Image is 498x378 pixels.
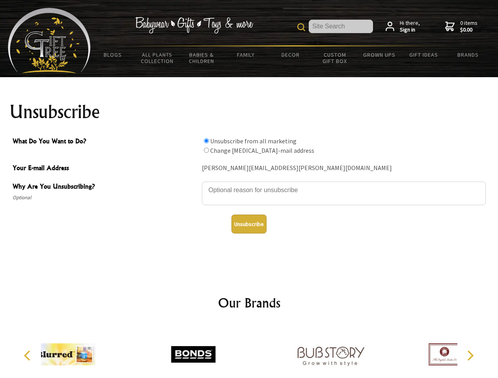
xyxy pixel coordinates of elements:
img: Babywear - Gifts - Toys & more [135,17,253,33]
span: Optional [13,193,198,202]
input: What Do You Want to Do? [204,138,209,143]
input: Site Search [309,20,373,33]
span: 0 items [460,19,477,33]
a: Brands [446,46,491,63]
a: Decor [268,46,313,63]
a: All Plants Collection [135,46,180,69]
div: [PERSON_NAME][EMAIL_ADDRESS][PERSON_NAME][DOMAIN_NAME] [202,162,486,174]
a: Hi there,Sign in [386,20,420,33]
strong: $0.00 [460,26,477,33]
button: Previous [20,347,37,364]
span: Hi there, [400,20,420,33]
h1: Unsubscribe [9,102,489,121]
h2: Our Brands [16,293,483,312]
img: product search [297,23,305,31]
a: BLOGS [91,46,135,63]
textarea: Why Are You Unsubscribing? [202,182,486,205]
span: Your E-mail Address [13,163,198,174]
input: What Do You Want to Do? [204,148,209,153]
button: Unsubscribe [231,215,267,233]
a: 0 items$0.00 [445,20,477,33]
button: Next [461,347,479,364]
a: Custom Gift Box [313,46,357,69]
a: Gift Ideas [401,46,446,63]
img: Babyware - Gifts - Toys and more... [8,8,91,73]
label: Unsubscribe from all marketing [210,137,297,145]
a: Babies & Children [179,46,224,69]
span: Why Are You Unsubscribing? [13,182,198,193]
a: Grown Ups [357,46,401,63]
span: What Do You Want to Do? [13,136,198,148]
strong: Sign in [400,26,420,33]
a: Family [224,46,269,63]
label: Change [MEDICAL_DATA]-mail address [210,146,314,154]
